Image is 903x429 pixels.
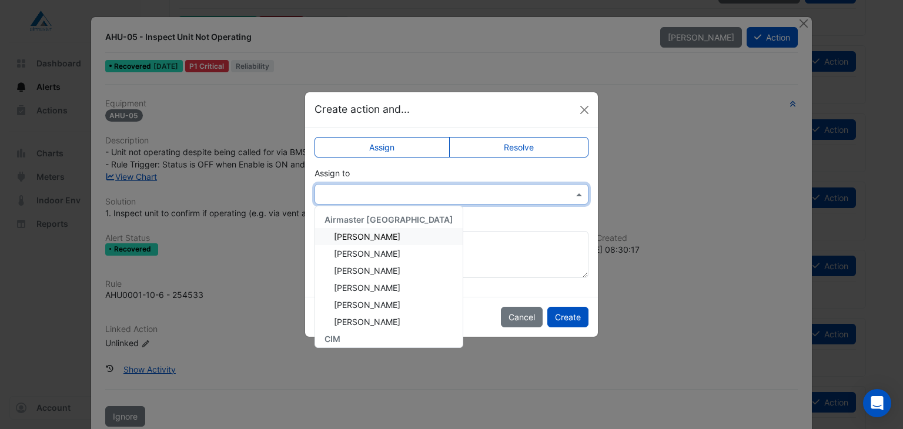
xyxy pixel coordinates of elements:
[334,300,400,310] span: [PERSON_NAME]
[325,214,453,224] span: Airmaster [GEOGRAPHIC_DATA]
[334,266,400,276] span: [PERSON_NAME]
[334,283,400,293] span: [PERSON_NAME]
[325,334,340,344] span: CIM
[863,389,891,417] div: Open Intercom Messenger
[315,102,410,117] h5: Create action and...
[315,206,463,348] ng-dropdown-panel: Options list
[334,317,400,327] span: [PERSON_NAME]
[315,167,350,179] label: Assign to
[449,137,589,157] label: Resolve
[547,307,588,327] button: Create
[334,249,400,259] span: [PERSON_NAME]
[315,137,450,157] label: Assign
[501,307,543,327] button: Cancel
[576,101,593,119] button: Close
[334,232,400,242] span: [PERSON_NAME]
